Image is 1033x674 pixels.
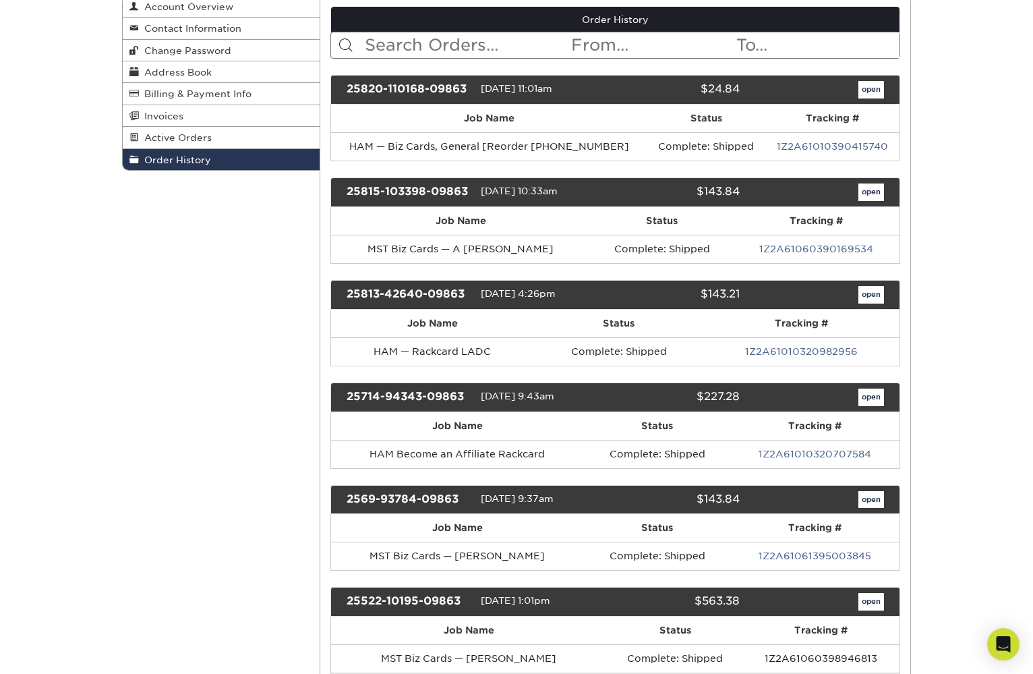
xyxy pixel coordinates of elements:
a: open [858,286,884,304]
th: Tracking # [734,207,899,235]
div: 25815-103398-09863 [336,184,481,201]
div: $227.28 [605,389,749,406]
span: [DATE] 11:01am [481,83,552,94]
span: [DATE] 10:33am [481,186,558,196]
td: Complete: Shipped [584,542,730,570]
td: HAM — Biz Cards, General [Reorder [PHONE_NUMBER] [331,132,647,161]
span: Address Book [139,67,212,78]
th: Job Name [331,617,608,644]
span: [DATE] 9:43am [481,391,554,401]
div: $143.84 [605,184,749,201]
span: Account Overview [139,1,233,12]
th: Status [584,412,730,440]
a: open [858,184,884,201]
td: Complete: Shipped [647,132,765,161]
div: 25820-110168-09863 [336,81,481,99]
td: Complete: Shipped [584,440,730,468]
th: Tracking # [743,617,899,644]
td: MST Biz Cards — A [PERSON_NAME] [331,235,591,263]
div: 25714-94343-09863 [336,389,481,406]
div: 2569-93784-09863 [336,491,481,509]
a: open [858,389,884,406]
a: open [858,593,884,611]
th: Status [647,105,765,132]
td: MST Biz Cards — [PERSON_NAME] [331,542,584,570]
th: Job Name [331,514,584,542]
span: [DATE] 4:26pm [481,288,556,299]
th: Status [591,207,733,235]
th: Job Name [331,105,647,132]
a: Order History [123,149,320,170]
th: Job Name [331,207,591,235]
a: open [858,491,884,509]
td: HAM Become an Affiliate Rackcard [331,440,584,468]
a: Change Password [123,40,320,61]
th: Job Name [331,412,584,440]
span: [DATE] 9:37am [481,493,554,504]
input: To... [735,32,899,58]
a: 1Z2A61061395003845 [759,551,871,561]
a: 1Z2A61010390415740 [777,141,888,152]
td: 1Z2A61060398946813 [743,644,899,673]
td: Complete: Shipped [534,337,704,366]
a: open [858,81,884,99]
a: Order History [331,7,900,32]
a: Billing & Payment Info [123,83,320,105]
div: 25522-10195-09863 [336,593,481,611]
span: Order History [139,155,211,165]
a: Invoices [123,105,320,127]
div: $563.38 [605,593,749,611]
th: Status [607,617,742,644]
th: Status [534,310,704,337]
input: From... [570,32,734,58]
a: Address Book [123,61,320,83]
th: Status [584,514,730,542]
a: 1Z2A61010320707584 [759,449,871,459]
span: Change Password [139,45,231,56]
td: Complete: Shipped [591,235,733,263]
span: Invoices [139,111,183,121]
th: Job Name [331,310,534,337]
div: 25813-42640-09863 [336,286,481,304]
a: Contact Information [123,18,320,39]
span: Active Orders [139,132,212,143]
input: Search Orders... [363,32,570,58]
th: Tracking # [730,514,899,542]
div: $143.84 [605,491,749,509]
a: Active Orders [123,127,320,148]
div: Open Intercom Messenger [987,628,1020,661]
td: HAM — Rackcard LADC [331,337,534,366]
a: 1Z2A61060390169534 [759,244,873,254]
span: Billing & Payment Info [139,88,252,99]
div: $143.21 [605,286,749,304]
th: Tracking # [765,105,899,132]
a: 1Z2A61010320982956 [745,346,858,357]
th: Tracking # [730,412,899,440]
td: MST Biz Cards — [PERSON_NAME] [331,644,608,673]
td: Complete: Shipped [607,644,742,673]
span: [DATE] 1:01pm [481,596,550,607]
span: Contact Information [139,23,241,34]
div: $24.84 [605,81,749,99]
th: Tracking # [704,310,900,337]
